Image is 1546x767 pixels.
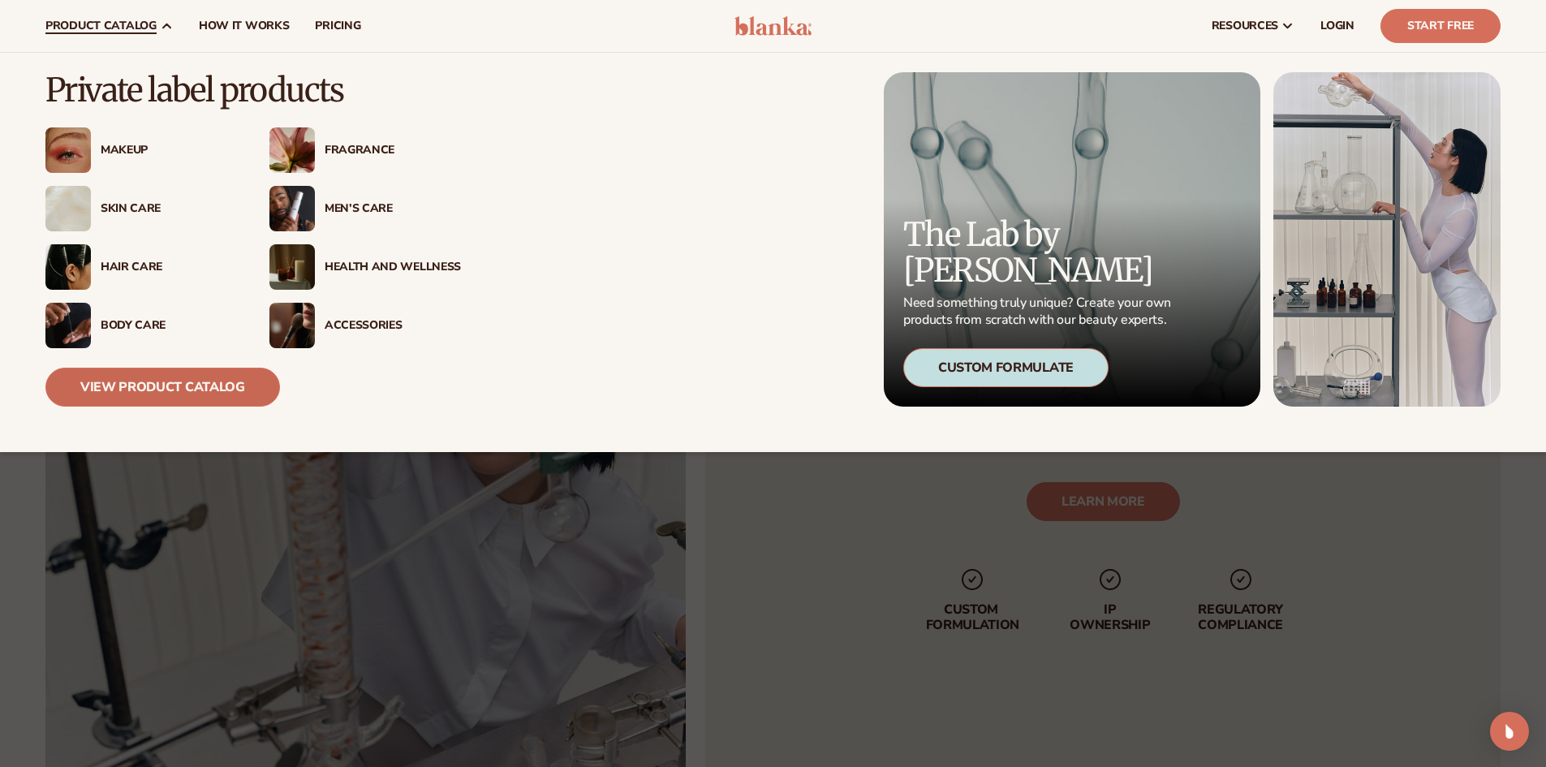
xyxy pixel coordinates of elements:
img: Female with makeup brush. [269,303,315,348]
span: How It Works [199,19,290,32]
img: Female in lab with equipment. [1273,72,1501,407]
img: Male hand applying moisturizer. [45,303,91,348]
p: Private label products [45,72,461,108]
a: Pink blooming flower. Fragrance [269,127,461,173]
a: View Product Catalog [45,368,280,407]
div: Fragrance [325,144,461,157]
a: Male hand applying moisturizer. Body Care [45,303,237,348]
a: Female with makeup brush. Accessories [269,303,461,348]
img: Female hair pulled back with clips. [45,244,91,290]
a: Male holding moisturizer bottle. Men’s Care [269,186,461,231]
div: Open Intercom Messenger [1490,712,1529,751]
span: LOGIN [1320,19,1354,32]
img: logo [734,16,812,36]
a: Cream moisturizer swatch. Skin Care [45,186,237,231]
span: pricing [315,19,360,32]
div: Custom Formulate [903,348,1109,387]
img: Male holding moisturizer bottle. [269,186,315,231]
img: Pink blooming flower. [269,127,315,173]
img: Cream moisturizer swatch. [45,186,91,231]
a: Start Free [1380,9,1501,43]
img: Female with glitter eye makeup. [45,127,91,173]
p: The Lab by [PERSON_NAME] [903,217,1176,288]
div: Body Care [101,319,237,333]
img: Candles and incense on table. [269,244,315,290]
div: Skin Care [101,202,237,216]
a: Candles and incense on table. Health And Wellness [269,244,461,290]
div: Health And Wellness [325,261,461,274]
div: Men’s Care [325,202,461,216]
a: Microscopic product formula. The Lab by [PERSON_NAME] Need something truly unique? Create your ow... [884,72,1260,407]
div: Hair Care [101,261,237,274]
a: Female hair pulled back with clips. Hair Care [45,244,237,290]
p: Need something truly unique? Create your own products from scratch with our beauty experts. [903,295,1176,329]
div: Accessories [325,319,461,333]
span: resources [1212,19,1278,32]
a: Female with glitter eye makeup. Makeup [45,127,237,173]
span: product catalog [45,19,157,32]
div: Makeup [101,144,237,157]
